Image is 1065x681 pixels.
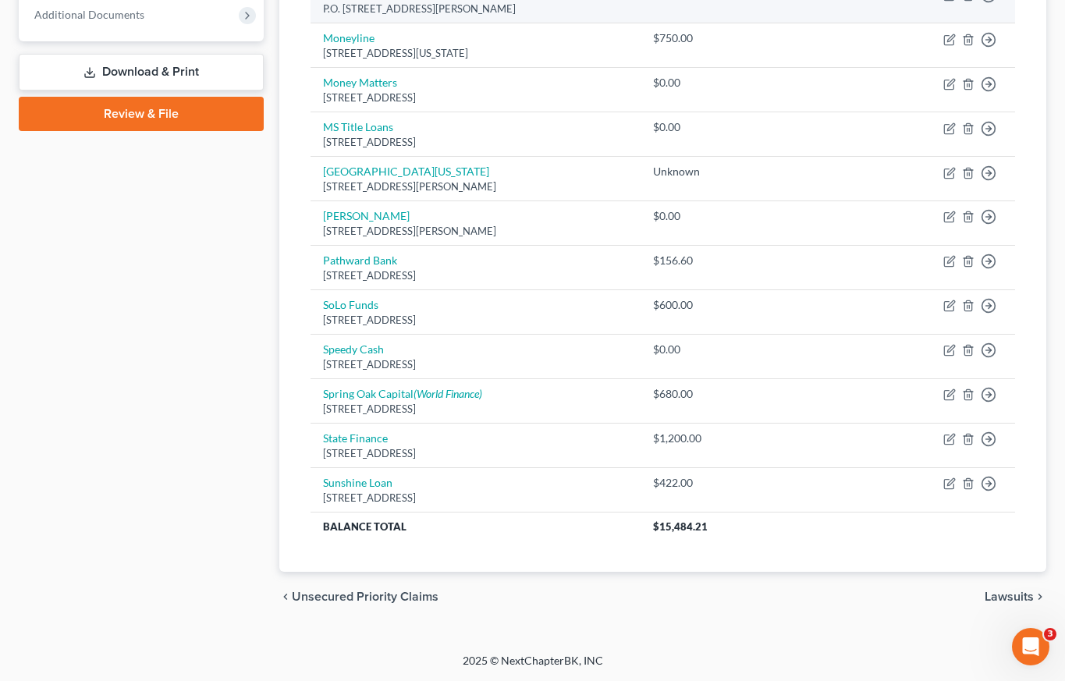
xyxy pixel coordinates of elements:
[985,591,1046,603] button: Lawsuits chevron_right
[323,2,628,16] div: P.O. [STREET_ADDRESS][PERSON_NAME]
[653,119,740,135] div: $0.00
[323,90,628,105] div: [STREET_ADDRESS]
[323,268,628,283] div: [STREET_ADDRESS]
[323,120,393,133] a: MS Title Loans
[323,165,489,178] a: [GEOGRAPHIC_DATA][US_STATE]
[279,591,438,603] button: chevron_left Unsecured Priority Claims
[323,224,628,239] div: [STREET_ADDRESS][PERSON_NAME]
[414,387,482,400] i: (World Finance)
[653,164,740,179] div: Unknown
[323,476,392,489] a: Sunshine Loan
[653,208,740,224] div: $0.00
[653,386,740,402] div: $680.00
[1034,591,1046,603] i: chevron_right
[653,475,740,491] div: $422.00
[1012,628,1049,665] iframe: Intercom live chat
[34,8,144,21] span: Additional Documents
[653,342,740,357] div: $0.00
[323,31,375,44] a: Moneyline
[653,431,740,446] div: $1,200.00
[323,76,397,89] a: Money Matters
[323,135,628,150] div: [STREET_ADDRESS]
[323,342,384,356] a: Speedy Cash
[323,209,410,222] a: [PERSON_NAME]
[1044,628,1056,640] span: 3
[323,46,628,61] div: [STREET_ADDRESS][US_STATE]
[653,520,708,533] span: $15,484.21
[311,513,641,541] th: Balance Total
[323,357,628,372] div: [STREET_ADDRESS]
[653,30,740,46] div: $750.00
[323,313,628,328] div: [STREET_ADDRESS]
[19,97,264,131] a: Review & File
[653,253,740,268] div: $156.60
[323,387,482,400] a: Spring Oak Capital(World Finance)
[323,402,628,417] div: [STREET_ADDRESS]
[279,591,292,603] i: chevron_left
[323,179,628,194] div: [STREET_ADDRESS][PERSON_NAME]
[323,298,378,311] a: SoLo Funds
[653,75,740,90] div: $0.00
[292,591,438,603] span: Unsecured Priority Claims
[323,491,628,505] div: [STREET_ADDRESS]
[323,254,397,267] a: Pathward Bank
[985,591,1034,603] span: Lawsuits
[653,297,740,313] div: $600.00
[323,431,388,445] a: State Finance
[323,446,628,461] div: [STREET_ADDRESS]
[19,54,264,90] a: Download & Print
[88,653,978,681] div: 2025 © NextChapterBK, INC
